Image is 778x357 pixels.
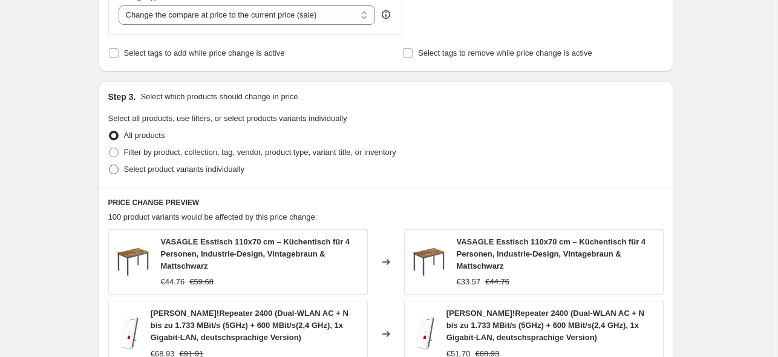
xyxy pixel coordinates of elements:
[151,309,348,342] span: [PERSON_NAME]!Repeater 2400 (Dual-WLAN AC + N bis zu 1.733 MBit/s (5GHz) + 600 MBit/s(2,4 GHz), 1...
[411,316,437,352] img: 61SXKeN9mEL_80x.jpg
[124,165,244,174] span: Select product variants individually
[108,212,318,221] span: 100 product variants would be affected by this price change:
[140,91,298,103] p: Select which products should change in price
[380,8,392,21] div: help
[124,131,165,140] span: All products
[124,48,285,57] span: Select tags to add while price change is active
[108,198,664,208] h6: PRICE CHANGE PREVIEW
[485,276,509,288] strike: €44.76
[457,237,646,270] span: VASAGLE Esstisch 110x70 cm – Küchentisch für 4 Personen, Industrie-Design, Vintagebraun & Mattsch...
[446,309,644,342] span: [PERSON_NAME]!Repeater 2400 (Dual-WLAN AC + N bis zu 1.733 MBit/s (5GHz) + 600 MBit/s(2,4 GHz), 1...
[124,148,396,157] span: Filter by product, collection, tag, vendor, product type, variant title, or inventory
[457,276,481,288] div: €33.57
[108,114,347,123] span: Select all products, use filters, or select products variants individually
[115,244,151,280] img: 71bBBdzZZcL_80x.jpg
[108,91,136,103] h2: Step 3.
[189,276,214,288] strike: €59.68
[418,48,592,57] span: Select tags to remove while price change is active
[161,276,185,288] div: €44.76
[115,316,141,352] img: 61SXKeN9mEL_80x.jpg
[161,237,350,270] span: VASAGLE Esstisch 110x70 cm – Küchentisch für 4 Personen, Industrie-Design, Vintagebraun & Mattsch...
[411,244,447,280] img: 71bBBdzZZcL_80x.jpg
